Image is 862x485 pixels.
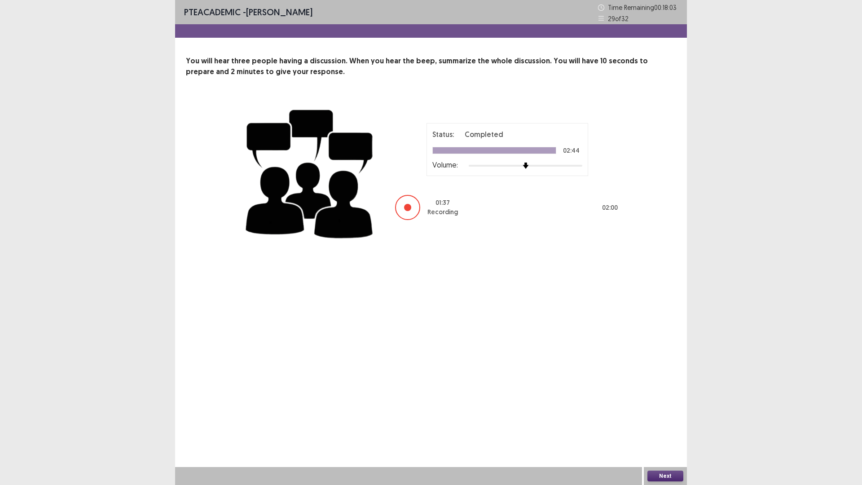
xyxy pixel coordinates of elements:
img: arrow-thumb [523,163,529,169]
span: PTE academic [184,6,241,18]
p: Recording [427,207,458,217]
p: Status: [432,129,454,140]
p: Time Remaining 00 : 18 : 03 [608,3,678,12]
p: 02:44 [563,147,580,154]
p: You will hear three people having a discussion. When you hear the beep, summarize the whole discu... [186,56,676,77]
p: Completed [465,129,503,140]
p: - [PERSON_NAME] [184,5,312,19]
p: 29 of 32 [608,14,629,23]
p: 02 : 00 [602,203,618,212]
img: group-discussion [242,99,377,246]
p: Volume: [432,159,458,170]
button: Next [647,471,683,481]
p: 01 : 37 [435,198,450,207]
